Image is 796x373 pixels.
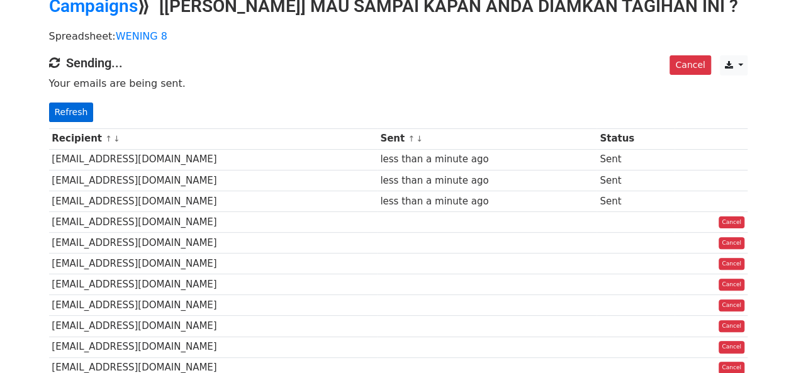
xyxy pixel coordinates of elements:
th: Sent [377,128,597,149]
p: Your emails are being sent. [49,77,748,90]
a: Cancel [719,258,744,270]
td: [EMAIL_ADDRESS][DOMAIN_NAME] [49,211,378,232]
a: ↓ [113,134,120,143]
td: Sent [597,191,675,211]
iframe: Chat Widget [733,313,796,373]
td: [EMAIL_ADDRESS][DOMAIN_NAME] [49,274,378,295]
a: Cancel [719,279,744,291]
div: less than a minute ago [380,152,593,167]
td: [EMAIL_ADDRESS][DOMAIN_NAME] [49,149,378,170]
td: [EMAIL_ADDRESS][DOMAIN_NAME] [49,295,378,316]
a: WENING 8 [116,30,167,42]
a: Refresh [49,103,94,122]
td: [EMAIL_ADDRESS][DOMAIN_NAME] [49,170,378,191]
div: less than a minute ago [380,194,593,209]
p: Spreadsheet: [49,30,748,43]
a: Cancel [719,216,744,229]
td: Sent [597,149,675,170]
th: Recipient [49,128,378,149]
div: less than a minute ago [380,174,593,188]
th: Status [597,128,675,149]
a: Cancel [719,320,744,333]
td: Sent [597,170,675,191]
h4: Sending... [49,55,748,70]
a: ↓ [416,134,423,143]
td: [EMAIL_ADDRESS][DOMAIN_NAME] [49,316,378,337]
td: [EMAIL_ADDRESS][DOMAIN_NAME] [49,337,378,357]
a: ↑ [105,134,112,143]
a: Cancel [719,299,744,312]
td: [EMAIL_ADDRESS][DOMAIN_NAME] [49,253,378,274]
a: Cancel [719,341,744,354]
a: Cancel [719,237,744,250]
a: Cancel [670,55,710,75]
a: ↑ [408,134,415,143]
td: [EMAIL_ADDRESS][DOMAIN_NAME] [49,191,378,211]
td: [EMAIL_ADDRESS][DOMAIN_NAME] [49,233,378,253]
